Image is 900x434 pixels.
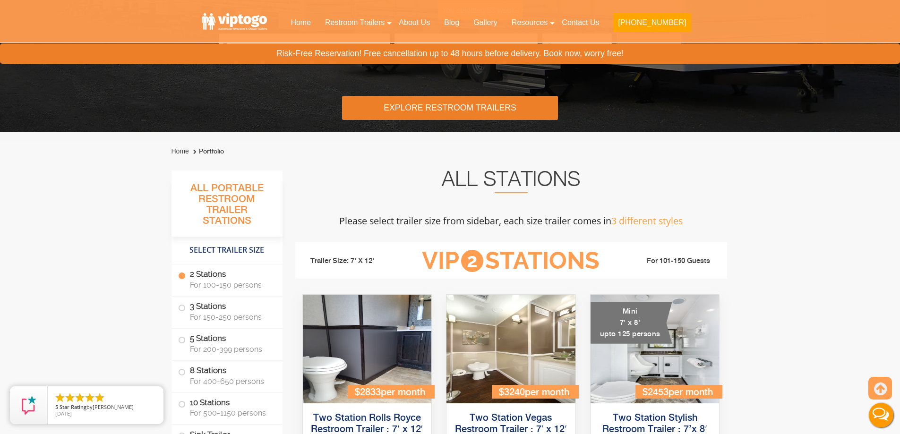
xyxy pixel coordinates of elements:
[191,146,224,157] li: Portfolio
[54,392,66,403] li: 
[862,396,900,434] button: Live Chat
[381,388,425,398] span: per month
[190,408,271,417] span: For 500-1150 persons
[302,247,408,275] li: Trailer Size: 7' X 12'
[178,393,276,422] label: 10 Stations
[492,385,579,399] div: $3240
[555,12,606,33] a: Contact Us
[94,392,105,403] li: 
[446,295,575,403] img: Side view of two station restroom trailer with separate doors for males and females
[461,250,483,272] span: 2
[611,214,683,227] span: 3 different styles
[190,313,271,322] span: For 150-250 persons
[591,295,720,403] img: A mini restroom trailer with two separate stations and separate doors for males and females
[74,392,86,403] li: 
[171,241,283,259] h4: Select Trailer Size
[606,12,698,38] a: [PHONE_NUMBER]
[190,345,271,354] span: For 200-399 persons
[190,281,271,289] span: For 100-150 persons
[437,12,466,33] a: Blog
[283,12,318,33] a: Home
[635,385,722,399] div: $2453
[60,403,86,410] span: Star Rating
[93,403,134,410] span: [PERSON_NAME]
[407,248,614,274] h3: VIP Stations
[303,295,432,403] img: Side view of two station restroom trailer with separate doors for males and females
[591,302,672,344] div: Mini 7' x 8' upto 125 persons
[19,396,38,415] img: Review Rating
[178,361,276,390] label: 8 Stations
[392,12,437,33] a: About Us
[55,404,156,411] span: by
[178,297,276,326] label: 3 Stations
[171,180,283,237] h3: All Portable Restroom Trailer Stations
[318,12,392,33] a: Restroom Trailers
[64,392,76,403] li: 
[190,377,271,386] span: For 400-650 persons
[669,388,713,398] span: per month
[295,212,727,230] p: Please select trailer size from sidebar, each size trailer comes in
[466,12,505,33] a: Gallery
[615,255,720,267] li: For 101-150 Guests
[55,410,72,417] span: [DATE]
[295,170,727,193] h2: All Stations
[525,388,569,398] span: per month
[178,329,276,358] label: 5 Stations
[84,392,95,403] li: 
[171,147,189,155] a: Home
[55,403,58,410] span: 5
[613,13,691,32] button: [PHONE_NUMBER]
[178,264,276,294] label: 2 Stations
[342,96,558,120] div: Explore Restroom Trailers
[348,385,435,399] div: $2833
[505,12,555,33] a: Resources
